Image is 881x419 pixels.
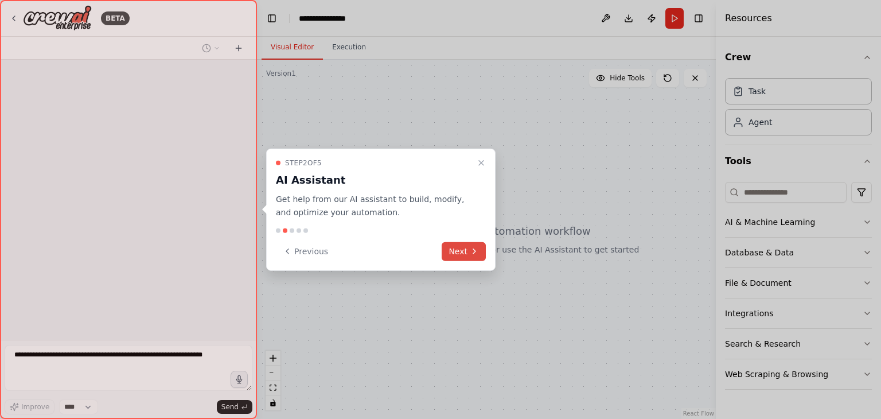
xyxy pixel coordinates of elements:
[285,158,322,168] span: Step 2 of 5
[442,242,486,261] button: Next
[276,242,335,261] button: Previous
[276,172,472,188] h3: AI Assistant
[276,193,472,219] p: Get help from our AI assistant to build, modify, and optimize your automation.
[264,10,280,26] button: Hide left sidebar
[474,156,488,170] button: Close walkthrough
